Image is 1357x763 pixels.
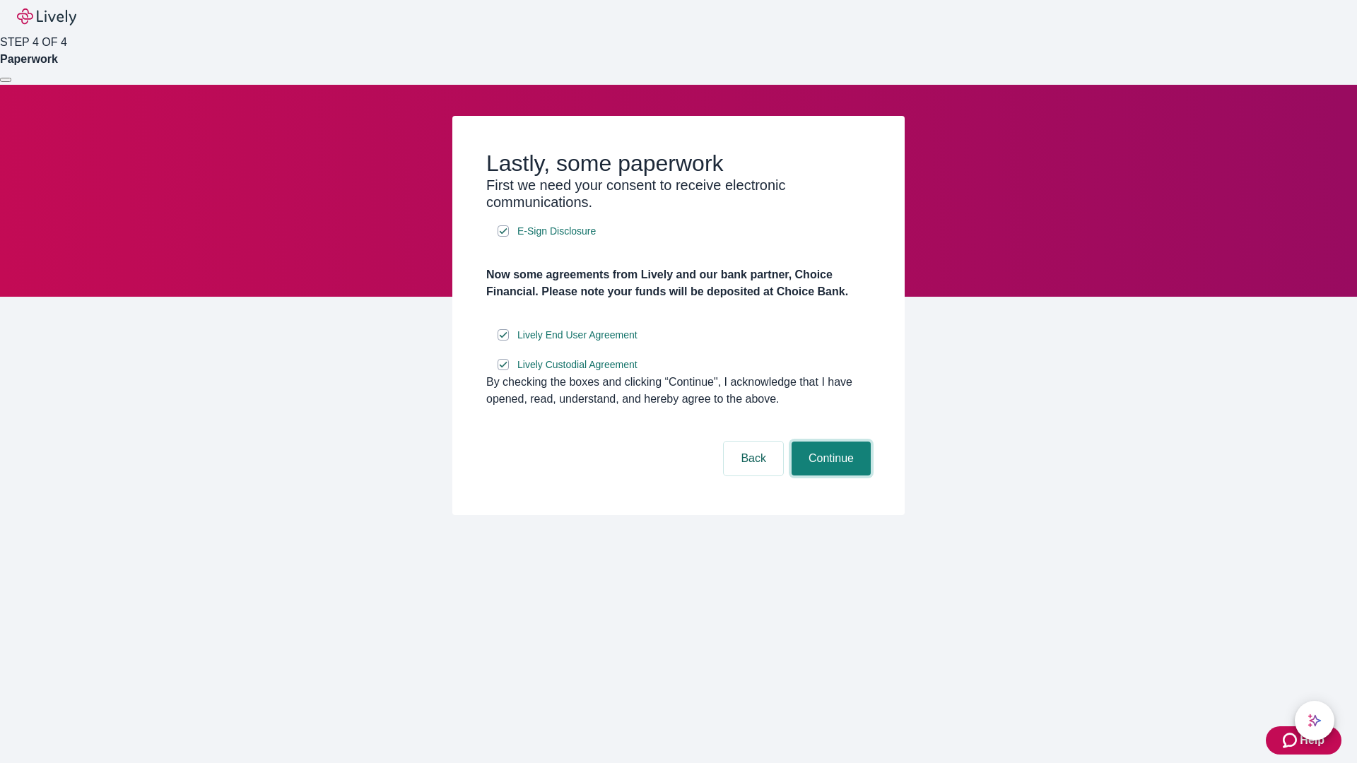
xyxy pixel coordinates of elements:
[1308,714,1322,728] svg: Lively AI Assistant
[486,266,871,300] h4: Now some agreements from Lively and our bank partner, Choice Financial. Please note your funds wi...
[17,8,76,25] img: Lively
[517,328,638,343] span: Lively End User Agreement
[792,442,871,475] button: Continue
[486,150,871,177] h2: Lastly, some paperwork
[1266,726,1341,755] button: Zendesk support iconHelp
[486,177,871,211] h3: First we need your consent to receive electronic communications.
[517,224,596,239] span: E-Sign Disclosure
[486,374,871,408] div: By checking the boxes and clicking “Continue", I acknowledge that I have opened, read, understand...
[515,223,599,240] a: e-sign disclosure document
[1295,701,1334,740] button: chat
[515,356,640,374] a: e-sign disclosure document
[724,442,783,475] button: Back
[1300,732,1324,749] span: Help
[515,326,640,344] a: e-sign disclosure document
[517,357,638,372] span: Lively Custodial Agreement
[1283,732,1300,749] svg: Zendesk support icon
